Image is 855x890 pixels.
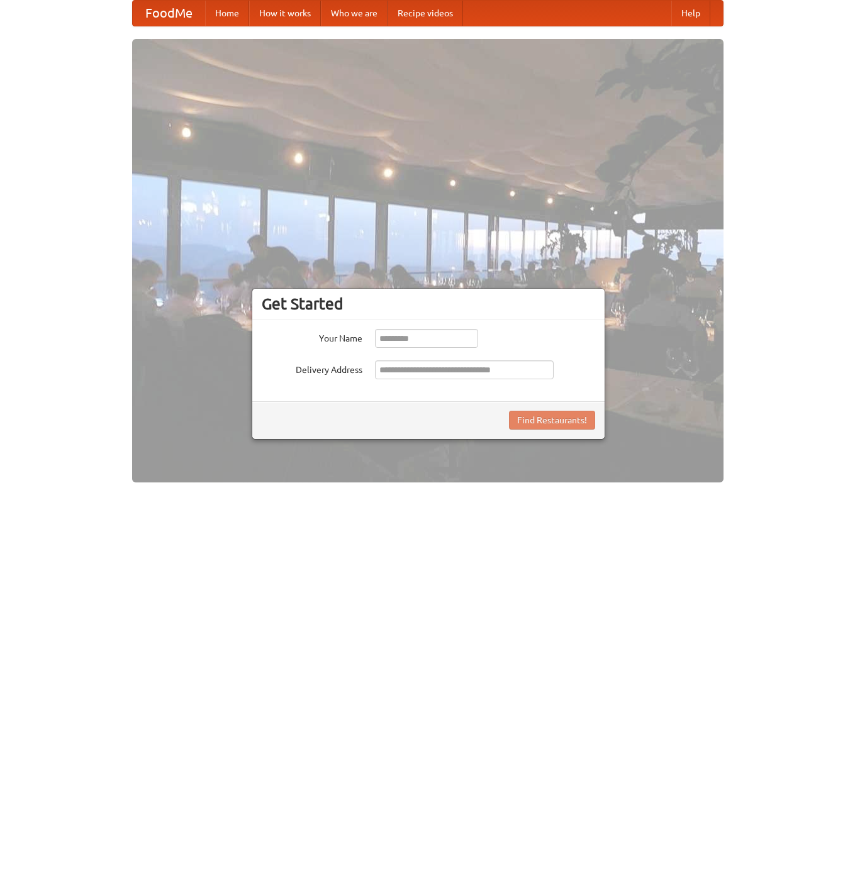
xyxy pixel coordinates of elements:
[262,294,595,313] h3: Get Started
[509,411,595,430] button: Find Restaurants!
[671,1,710,26] a: Help
[388,1,463,26] a: Recipe videos
[205,1,249,26] a: Home
[133,1,205,26] a: FoodMe
[262,360,362,376] label: Delivery Address
[321,1,388,26] a: Who we are
[262,329,362,345] label: Your Name
[249,1,321,26] a: How it works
